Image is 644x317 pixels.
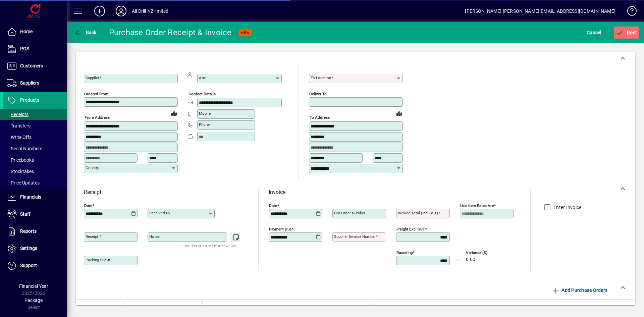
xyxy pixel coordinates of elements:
a: Serial Numbers [3,143,67,154]
span: Package [24,298,43,303]
span: Freight (excl GST) [372,304,404,312]
mat-label: Supplier invoice number [334,234,376,239]
a: View on map [394,108,405,119]
mat-label: Notes [149,234,160,239]
span: Settings [20,246,37,251]
mat-label: Date [84,203,92,208]
mat-label: Deliver To [309,92,327,96]
mat-label: Our order number [334,211,365,215]
span: Pricebooks [7,157,34,163]
span: PO [128,304,133,312]
mat-label: Received by [149,211,170,215]
a: Suppliers [3,75,67,92]
mat-label: Freight excl GST [396,227,425,231]
a: Write Offs [3,131,67,143]
span: Support [20,263,37,268]
div: [PERSON_NAME] [PERSON_NAME][EMAIL_ADDRESS][DOMAIN_NAME] [465,6,615,16]
span: Stocktakes [7,169,34,174]
a: POS [3,41,67,57]
button: Back [72,27,98,39]
mat-label: Packing Slip # [86,258,110,262]
a: Reports [3,223,67,240]
button: Add [89,5,110,17]
span: Serial Numbers [7,146,42,151]
div: All Drill NZ limited [132,6,169,16]
span: Cancel [587,27,601,38]
div: Date [106,304,121,312]
div: Freight (excl GST) [372,304,627,312]
app-page-header-button: Back [67,27,104,39]
a: View on map [169,108,179,119]
mat-label: To location [311,75,331,80]
mat-label: Mobile [199,111,211,116]
a: Financials [3,189,67,206]
span: Staff [20,211,31,217]
mat-label: Country [86,165,99,170]
div: Ordered By [272,304,365,312]
span: Add Purchase Orders [552,285,607,296]
mat-label: Payment due [269,227,291,231]
a: Customers [3,58,67,74]
span: Customers [20,63,43,68]
a: Support [3,257,67,274]
mat-label: Date [269,203,277,208]
span: Receipts [7,112,29,117]
span: Price Updates [7,180,40,186]
a: Stocktakes [3,166,67,177]
a: Receipts [3,109,67,120]
span: Back [74,30,97,35]
span: Suppliers [20,80,39,86]
a: Home [3,23,67,40]
span: NEW [241,31,250,35]
span: Financial Year [19,283,48,289]
span: Transfers [7,123,31,128]
span: Reports [20,228,37,234]
a: Settings [3,240,67,257]
mat-label: Ordered from [84,92,108,96]
span: ost [615,30,637,35]
span: POS [20,46,29,51]
mat-label: Invoice Total (incl GST) [398,211,438,215]
mat-label: Rounding [396,250,413,255]
label: Enter Invoice [552,204,581,211]
mat-label: Supplier [86,75,99,80]
mat-label: Line item rates are [460,203,494,208]
span: Write Offs [7,135,32,140]
a: Knowledge Base [622,1,636,23]
div: Purchase Order Receipt & Invoice [109,27,232,38]
span: Date [106,304,115,312]
div: PO [128,304,199,312]
span: Location [227,304,243,312]
button: Profile [110,5,132,17]
span: P [627,30,630,35]
span: Financials [20,194,41,200]
mat-hint: Use 'Enter' to start a new line [183,242,236,250]
a: Price Updates [3,177,67,189]
button: Add Purchase Orders [549,284,610,296]
button: Cancel [585,27,603,39]
mat-label: Attn [199,75,206,80]
a: Staff [3,206,67,223]
span: Home [20,29,33,34]
span: Ordered By [272,304,291,312]
span: Variance ($) [466,251,506,255]
span: Products [20,97,39,103]
button: Post [614,27,639,39]
a: Transfers [3,120,67,131]
mat-label: Receipt # [86,234,102,239]
span: 0.00 [466,257,475,262]
mat-label: Phone [199,122,210,127]
a: Pricebooks [3,154,67,166]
